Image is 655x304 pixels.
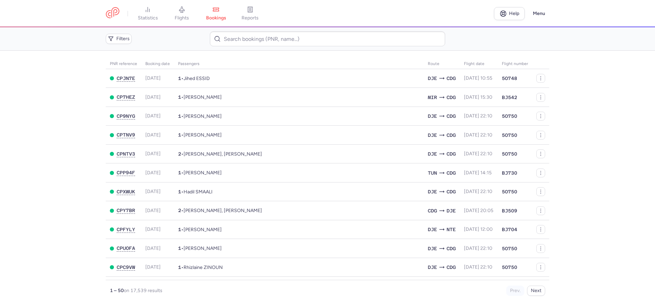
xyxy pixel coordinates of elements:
[428,226,437,233] span: DJE
[502,226,517,233] span: BJ704
[502,170,517,176] span: BJ730
[145,264,161,270] span: [DATE]
[138,15,158,21] span: statistics
[178,265,181,270] span: 1
[184,265,223,270] span: Rhizlaine ZINOUN
[117,151,135,157] button: CPNTV3
[145,226,161,232] span: [DATE]
[178,227,222,233] span: •
[117,189,135,195] button: CPXWUK
[178,170,181,175] span: 1
[447,188,456,195] span: CDG
[428,245,437,252] span: DJE
[184,113,222,119] span: Yasmina BEN HARIZ
[117,94,135,100] button: CP7HEZ
[117,208,135,213] span: CPY7BR
[145,245,161,251] span: [DATE]
[145,132,161,138] span: [DATE]
[464,245,492,251] span: [DATE] 22:10
[502,94,517,101] span: BJ542
[178,227,181,232] span: 1
[178,94,222,100] span: •
[464,132,492,138] span: [DATE] 22:10
[110,288,124,293] strong: 1 – 50
[117,227,135,232] span: CPFYLY
[502,264,517,271] span: 5O750
[141,59,174,69] th: Booking date
[178,76,210,81] span: •
[178,189,213,195] span: •
[178,113,222,119] span: •
[527,286,545,296] button: Next
[464,151,492,157] span: [DATE] 22:10
[117,170,135,176] button: CPP94F
[117,227,135,233] button: CPFYLY
[464,264,492,270] span: [DATE] 22:10
[178,245,181,251] span: 1
[175,15,189,21] span: flights
[178,132,222,138] span: •
[145,189,161,194] span: [DATE]
[206,15,226,21] span: bookings
[460,59,498,69] th: flight date
[117,76,135,81] button: CPJN7E
[178,189,181,194] span: 1
[184,132,222,138] span: Theo HORVATH
[178,208,262,213] span: •
[117,132,135,138] button: CPTNV9
[106,59,141,69] th: PNR reference
[447,207,456,214] span: DJE
[502,132,517,139] span: 5O750
[447,94,456,101] span: CDG
[464,208,493,213] span: [DATE] 20:05
[145,75,161,81] span: [DATE]
[145,94,161,100] span: [DATE]
[184,245,222,251] span: Jamila JASSOUSTI
[464,113,492,119] span: [DATE] 22:10
[178,151,181,157] span: 2
[428,75,437,82] span: DJE
[502,207,517,214] span: BJ509
[106,34,132,44] button: Filters
[428,131,437,139] span: DJE
[447,150,456,158] span: CDG
[178,76,181,81] span: 1
[447,169,456,177] span: CDG
[184,189,213,195] span: Hadil SMAALI
[124,288,162,293] span: on 17,539 results
[184,227,222,233] span: Ramzi JEBOUAI
[184,208,262,213] span: Tobias LUDWIG, Jennifer MAHLER
[145,113,161,119] span: [DATE]
[117,245,135,251] button: CPUOFA
[178,245,222,251] span: •
[447,112,456,120] span: CDG
[447,226,456,233] span: NTE
[199,6,233,21] a: bookings
[184,170,222,176] span: Maroua CHAOUAT
[178,151,262,157] span: •
[506,286,524,296] button: Prev.
[529,7,549,20] button: Menu
[184,76,210,81] span: Jihed ESSID
[428,188,437,195] span: DJE
[464,189,492,194] span: [DATE] 22:10
[428,263,437,271] span: DJE
[165,6,199,21] a: flights
[210,31,445,46] input: Search bookings (PNR, name...)
[178,113,181,119] span: 1
[502,188,517,195] span: 5O750
[178,132,181,138] span: 1
[428,112,437,120] span: DJE
[464,94,492,100] span: [DATE] 15:30
[117,113,135,119] button: CP9NYG
[464,170,492,176] span: [DATE] 14:15
[428,94,437,101] span: MIR
[117,245,135,251] span: CPUOFA
[447,245,456,252] span: CDG
[502,150,517,157] span: 5O750
[447,263,456,271] span: CDG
